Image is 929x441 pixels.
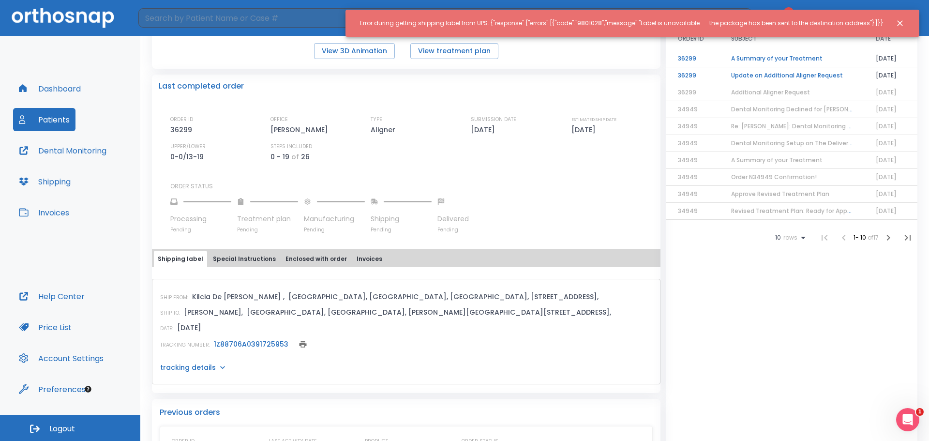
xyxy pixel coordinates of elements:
[371,214,432,224] p: Shipping
[13,170,76,193] button: Shipping
[170,151,207,163] p: 0-0/13-19
[160,324,173,333] p: DATE:
[678,139,698,147] span: 34949
[13,77,87,100] button: Dashboard
[160,341,210,350] p: TRACKING NUMBER:
[571,124,599,136] p: [DATE]
[209,251,280,267] button: Special Instructions
[775,234,781,241] span: 10
[719,67,864,84] td: Update on Additional Aligner Request
[353,251,386,267] button: Invoices
[291,151,299,163] p: of
[13,316,77,339] button: Price List
[282,251,351,267] button: Enclosed with order
[719,50,864,67] td: A Summary of your Treatment
[731,173,817,181] span: Order N34949 Confirmation!
[13,285,90,308] button: Help Center
[876,190,897,198] span: [DATE]
[864,67,917,84] td: [DATE]
[13,201,75,224] button: Invoices
[160,407,653,418] p: Previous orders
[270,124,331,136] p: [PERSON_NAME]
[864,50,917,67] td: [DATE]
[314,43,395,59] button: View 3D Animation
[678,156,698,164] span: 34949
[170,214,231,224] p: Processing
[666,50,719,67] td: 36299
[170,226,231,233] p: Pending
[471,115,516,124] p: SUBMISSION DATE
[270,115,288,124] p: OFFICE
[731,139,865,147] span: Dental Monitoring Setup on The Delivery Day
[159,80,244,92] p: Last completed order
[876,88,897,96] span: [DATE]
[731,156,823,164] span: A Summary of your Treatment
[876,105,897,113] span: [DATE]
[192,291,285,303] p: Kilcia De [PERSON_NAME] ,
[437,214,469,224] p: Delivered
[154,251,659,267] div: tabs
[138,8,735,28] input: Search by Patient Name or Case #
[237,214,298,224] p: Treatment plan
[270,151,289,163] p: 0 - 19
[296,337,310,351] button: print
[781,234,797,241] span: rows
[678,122,698,130] span: 34949
[13,139,112,162] button: Dental Monitoring
[678,190,698,198] span: 34949
[288,291,599,303] p: [GEOGRAPHIC_DATA], [GEOGRAPHIC_DATA], [GEOGRAPHIC_DATA], [STREET_ADDRESS],
[13,378,91,401] button: Preferences
[876,122,897,130] span: [DATE]
[84,385,92,394] div: Tooltip anchor
[154,251,207,267] button: Shipping label
[12,8,114,28] img: Orthosnap
[184,306,243,318] p: [PERSON_NAME],
[170,142,206,151] p: UPPER/LOWER
[160,363,216,372] p: tracking details
[371,226,432,233] p: Pending
[49,424,75,434] span: Logout
[301,151,310,163] p: 26
[916,408,924,416] span: 1
[214,339,288,349] a: 1Z88706A0391725953
[177,322,201,334] p: [DATE]
[731,88,810,96] span: Additional Aligner Request
[666,67,719,84] td: 36299
[270,142,312,151] p: STEPS INCLUDED
[237,226,298,233] p: Pending
[868,233,879,242] span: of 17
[371,124,399,136] p: Aligner
[13,108,75,131] button: Patients
[13,347,109,370] button: Account Settings
[731,207,862,215] span: Revised Treatment Plan: Ready for Approval
[304,226,365,233] p: Pending
[160,309,180,318] p: SHIP TO:
[170,124,195,136] p: 36299
[678,105,698,113] span: 34949
[876,173,897,181] span: [DATE]
[170,182,654,191] p: ORDER STATUS
[876,139,897,147] span: [DATE]
[170,115,193,124] p: ORDER ID
[371,115,382,124] p: TYPE
[896,408,919,431] iframe: Intercom live chat
[876,156,897,164] span: [DATE]
[731,105,920,113] span: Dental Monitoring Declined for [PERSON_NAME] (Case ID 13705)
[678,88,696,96] span: 36299
[854,233,868,242] span: 1 - 10
[304,214,365,224] p: Manufacturing
[160,293,188,302] p: SHIP FROM:
[678,173,698,181] span: 34949
[891,15,909,32] button: Close notification
[471,124,498,136] p: [DATE]
[571,115,616,124] p: ESTIMATED SHIP DATE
